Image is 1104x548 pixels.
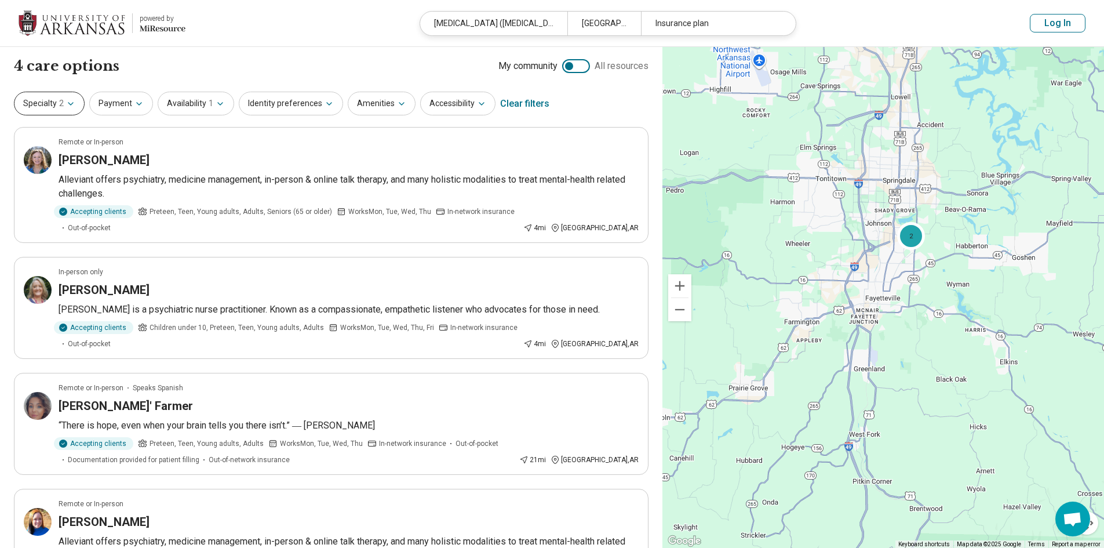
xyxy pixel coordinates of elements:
span: All resources [595,59,648,73]
div: [GEOGRAPHIC_DATA] , AR [551,339,639,349]
p: Remote or In-person [59,383,123,393]
button: Payment [89,92,153,115]
div: [MEDICAL_DATA] ([MEDICAL_DATA]), [MEDICAL_DATA] [420,12,567,35]
span: In-network insurance [447,206,515,217]
span: 1 [209,97,213,110]
span: In-network insurance [379,438,446,449]
h3: [PERSON_NAME] [59,514,150,530]
p: Remote or In-person [59,499,123,509]
p: Alleviant offers psychiatry, medicine management, in-person & online talk therapy, and many holis... [59,173,639,201]
span: Out-of-network insurance [209,455,290,465]
p: [PERSON_NAME] is a psychiatric nurse practitioner. Known as a compassionate, empathetic listener ... [59,303,639,317]
button: Specialty2 [14,92,85,115]
span: Works Mon, Tue, Wed, Thu [280,438,363,449]
span: Preteen, Teen, Young adults, Adults [150,438,264,449]
button: Availability1 [158,92,234,115]
span: My community [498,59,558,73]
a: Report a map error [1052,541,1101,547]
span: Children under 10, Preteen, Teen, Young adults, Adults [150,322,324,333]
h3: [PERSON_NAME]' Farmer [59,398,193,414]
div: Accepting clients [54,437,133,450]
button: Identity preferences [239,92,343,115]
div: [GEOGRAPHIC_DATA] , AR [551,223,639,233]
span: Documentation provided for patient filling [68,455,199,465]
span: Works Mon, Tue, Wed, Thu, Fri [340,322,434,333]
div: [GEOGRAPHIC_DATA] , AR [551,455,639,465]
span: Out-of-pocket [456,438,498,449]
h3: [PERSON_NAME] [59,152,150,168]
span: 2 [59,97,64,110]
span: Out-of-pocket [68,339,111,349]
h1: 4 care options [14,56,119,76]
div: Open chat [1055,502,1090,536]
span: Speaks Spanish [133,383,183,393]
div: 4 mi [523,223,546,233]
img: University of Arkansas [19,9,125,37]
button: Log In [1030,14,1085,32]
div: [GEOGRAPHIC_DATA], [GEOGRAPHIC_DATA] [567,12,641,35]
p: Remote or In-person [59,137,123,147]
div: Insurance plan [641,12,788,35]
button: Zoom out [668,298,691,321]
span: Preteen, Teen, Young adults, Adults, Seniors (65 or older) [150,206,332,217]
button: Accessibility [420,92,495,115]
a: Terms (opens in new tab) [1028,541,1045,547]
span: In-network insurance [450,322,518,333]
div: Clear filters [500,90,549,118]
div: 4 mi [523,339,546,349]
span: Map data ©2025 Google [957,541,1021,547]
a: University of Arkansaspowered by [19,9,185,37]
div: powered by [140,13,185,24]
button: Amenities [348,92,416,115]
span: Out-of-pocket [68,223,111,233]
div: 21 mi [519,455,546,465]
h3: [PERSON_NAME] [59,282,150,298]
div: Accepting clients [54,321,133,334]
span: Works Mon, Tue, Wed, Thu [348,206,431,217]
div: 2 [897,222,925,250]
p: In-person only [59,267,103,277]
p: “There is hope, even when your brain tells you there isn’t.” ― [PERSON_NAME] [59,419,639,433]
div: Accepting clients [54,205,133,218]
button: Zoom in [668,274,691,297]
